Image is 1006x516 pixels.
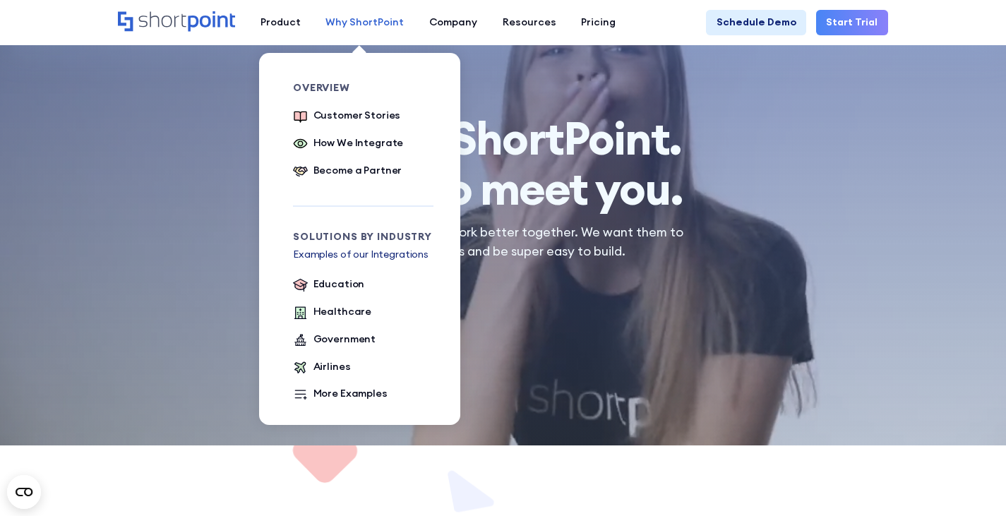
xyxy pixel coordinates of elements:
div: How We Integrate [313,136,404,150]
a: More Examples [293,386,388,404]
a: Product [248,10,313,35]
div: Solutions by Industry [293,232,433,241]
p: Examples of our Integrations [293,247,433,262]
a: Schedule Demo [706,10,806,35]
div: Become a Partner [313,163,402,178]
a: Start Trial [816,10,888,35]
a: Company [417,10,490,35]
div: Healthcare [313,304,372,319]
a: Become a Partner [293,163,402,181]
div: Product [261,15,301,30]
div: Resources [503,15,556,30]
a: Customer Stories [293,108,400,126]
a: How We Integrate [293,136,403,153]
div: Government [313,332,376,347]
a: Healthcare [293,304,371,322]
div: More Examples [313,386,388,401]
a: Resources [490,10,569,35]
span: We're ShortPoint. [316,114,690,164]
a: Education [293,277,364,294]
h1: Nice to meet you. [316,114,690,213]
a: Government [293,332,376,349]
button: Open CMP widget [7,475,41,509]
a: Airlines [293,359,350,377]
div: Customer Stories [313,108,401,123]
div: Pricing [581,15,616,30]
div: Company [429,15,477,30]
a: Why ShortPoint [313,10,417,35]
a: Home [118,11,235,33]
div: Education [313,277,365,292]
a: Pricing [568,10,628,35]
div: Why ShortPoint [325,15,404,30]
iframe: Chat Widget [935,448,1006,516]
div: Overview [293,83,433,92]
p: Intranets help teams work better together. We want them to look gorgeous and be super easy to build. [316,223,690,260]
div: Airlines [313,359,351,374]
